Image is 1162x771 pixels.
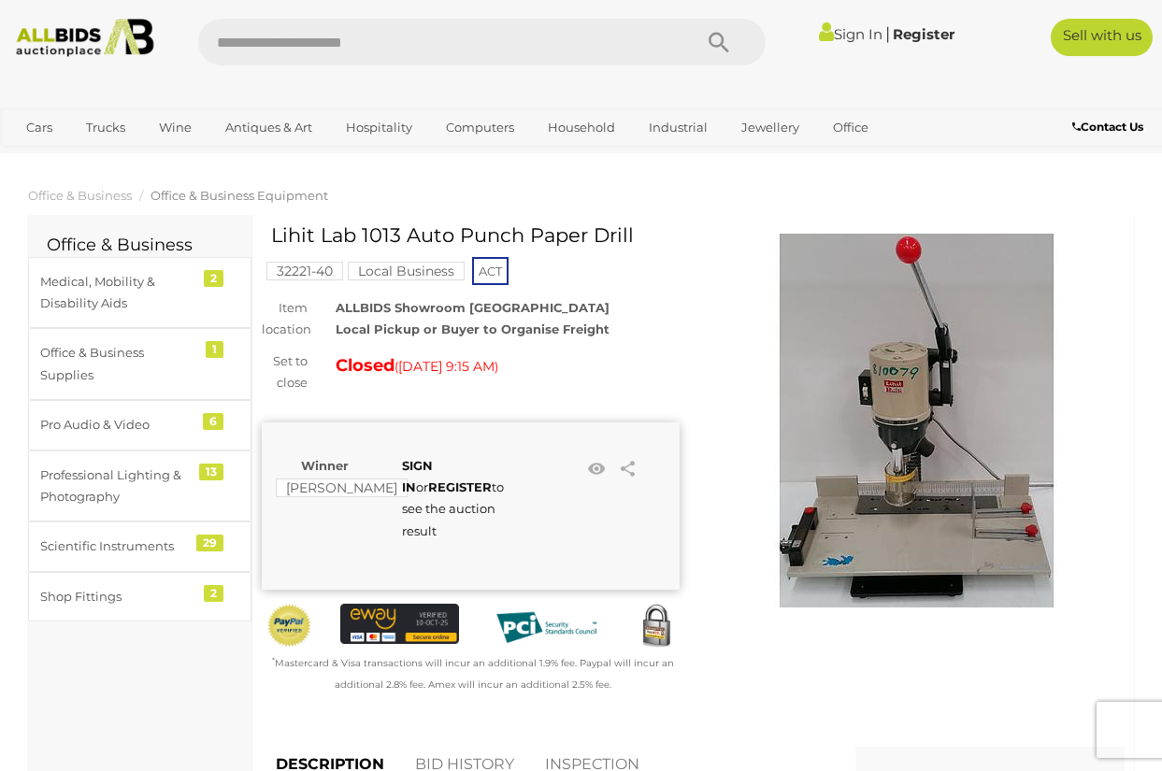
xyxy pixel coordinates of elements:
span: or to see the auction result [402,458,504,538]
a: Office & Business Equipment [151,188,328,203]
mark: [PERSON_NAME] [276,478,408,497]
img: Lihit Lab 1013 Auto Punch Paper Drill [729,234,1103,607]
a: Sports [14,143,77,174]
a: Sign In [819,25,882,43]
a: Office & Business Supplies 1 [28,328,251,400]
strong: Local Pickup or Buyer to Organise Freight [336,321,610,336]
div: Office & Business Supplies [40,342,194,386]
a: Computers [434,112,526,143]
a: REGISTER [428,479,492,494]
strong: Closed [336,355,395,376]
h1: Lihit Lab 1013 Auto Punch Paper Drill [271,224,675,246]
button: Search [672,19,766,65]
a: Register [893,25,954,43]
a: Wine [147,112,204,143]
strong: ALLBIDS Showroom [GEOGRAPHIC_DATA] [336,300,610,315]
span: ACT [472,257,509,285]
small: Mastercard & Visa transactions will incur an additional 1.9% fee. Paypal will incur an additional... [272,657,674,691]
a: Professional Lighting & Photography 13 [28,450,251,522]
img: eWAY Payment Gateway [340,604,459,643]
img: Official PayPal Seal [266,604,312,648]
img: Allbids.com.au [8,19,162,57]
a: Office & Business [28,188,132,203]
b: Contact Us [1072,120,1143,134]
div: Scientific Instruments [40,535,194,557]
h2: Office & Business [47,236,233,255]
div: Pro Audio & Video [40,414,194,435]
span: [DATE] 9:15 AM [398,358,495,375]
a: Sell with us [1051,19,1153,56]
a: Shop Fittings 2 [28,572,251,621]
img: PCI DSS compliant [487,604,606,651]
div: Shop Fittings [40,586,194,607]
a: Contact Us [1072,117,1148,137]
a: Local Business [348,264,465,278]
a: Medical, Mobility & Disability Aids 2 [28,257,251,329]
a: Office [821,112,881,143]
div: Medical, Mobility & Disability Aids [40,271,194,315]
div: 2 [204,270,223,287]
div: 13 [199,464,223,480]
a: Jewellery [729,112,811,143]
span: | [885,23,890,44]
a: Trucks [74,112,137,143]
a: Scientific Instruments 29 [28,521,251,571]
div: 2 [204,585,223,602]
img: Secured by Rapid SSL [634,604,680,650]
a: Household [536,112,627,143]
mark: Local Business [348,262,465,280]
a: SIGN IN [402,458,433,494]
mark: 32221-40 [266,262,343,280]
a: Hospitality [334,112,424,143]
div: 29 [196,535,223,551]
a: [GEOGRAPHIC_DATA] [86,143,243,174]
li: Watch this item [582,455,610,483]
div: 1 [206,341,223,358]
div: Item location [248,297,322,341]
div: Set to close [248,350,322,394]
div: Professional Lighting & Photography [40,464,194,508]
a: Pro Audio & Video 6 [28,400,251,450]
a: Industrial [637,112,720,143]
a: Cars [14,112,65,143]
a: Antiques & Art [213,112,324,143]
span: ( ) [395,359,498,374]
a: 32221-40 [266,264,343,278]
b: Winner [301,458,349,473]
div: 6 [203,413,223,430]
